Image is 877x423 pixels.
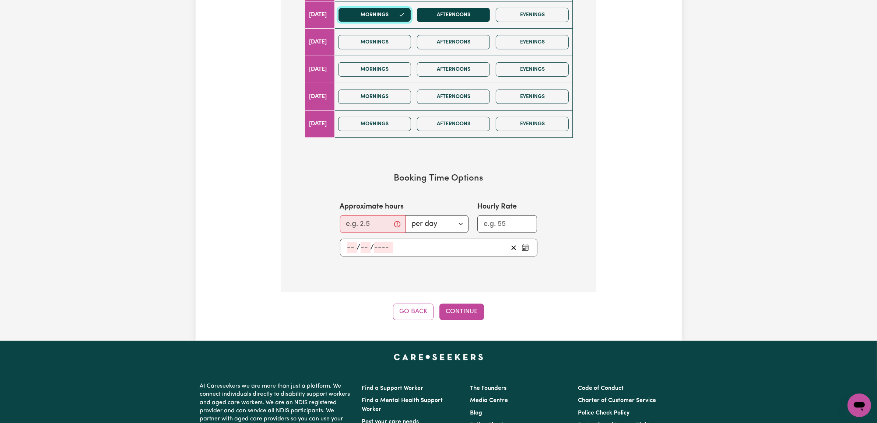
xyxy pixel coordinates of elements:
button: Evenings [496,117,569,131]
a: Careseekers home page [394,354,483,360]
input: -- [347,242,357,253]
input: -- [361,242,371,253]
a: Code of Conduct [578,385,624,391]
a: The Founders [470,385,506,391]
td: [DATE] [305,83,335,110]
span: / [357,244,361,252]
td: [DATE] [305,1,335,28]
button: Afternoons [417,35,490,49]
button: Continue [439,304,484,320]
a: Blog [470,410,482,416]
span: / [371,244,374,252]
button: Mornings [338,62,411,77]
button: Mornings [338,117,411,131]
label: Hourly Rate [477,201,517,212]
td: [DATE] [305,110,335,137]
button: Pick an approximate start date [519,242,531,253]
label: Approximate hours [340,201,404,212]
button: Mornings [338,35,411,49]
button: Mornings [338,90,411,104]
button: Afternoons [417,8,490,22]
button: Evenings [496,35,569,49]
input: e.g. 55 [477,215,537,233]
button: Afternoons [417,90,490,104]
a: Find a Support Worker [362,385,424,391]
input: e.g. 2.5 [340,215,406,233]
td: [DATE] [305,28,335,56]
button: Evenings [496,62,569,77]
button: Clear start date [508,242,519,253]
a: Media Centre [470,398,508,403]
button: Mornings [338,8,411,22]
a: Charter of Customer Service [578,398,656,403]
a: Find a Mental Health Support Worker [362,398,443,412]
button: Evenings [496,8,569,22]
button: Afternoons [417,117,490,131]
td: [DATE] [305,56,335,83]
button: Afternoons [417,62,490,77]
a: Police Check Policy [578,410,629,416]
iframe: 启动消息传送窗口的按钮 [848,394,871,417]
h3: Booking Time Options [305,173,573,184]
input: ---- [374,242,393,253]
button: Go Back [393,304,434,320]
button: Evenings [496,90,569,104]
